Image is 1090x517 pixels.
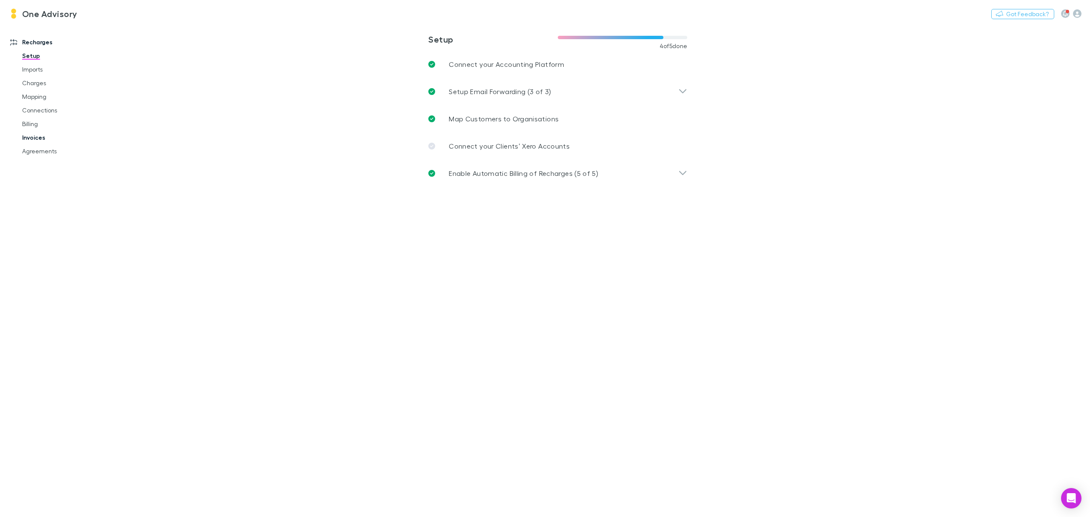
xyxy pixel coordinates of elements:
[660,43,688,49] span: 4 of 5 done
[3,3,83,24] a: One Advisory
[449,114,559,124] p: Map Customers to Organisations
[449,86,551,97] p: Setup Email Forwarding (3 of 3)
[9,9,19,19] img: One Advisory's Logo
[422,78,694,105] div: Setup Email Forwarding (3 of 3)
[449,141,570,151] p: Connect your Clients’ Xero Accounts
[422,51,694,78] a: Connect your Accounting Platform
[2,35,121,49] a: Recharges
[14,103,121,117] a: Connections
[22,9,77,19] h3: One Advisory
[14,117,121,131] a: Billing
[14,90,121,103] a: Mapping
[422,105,694,132] a: Map Customers to Organisations
[14,131,121,144] a: Invoices
[14,63,121,76] a: Imports
[422,132,694,160] a: Connect your Clients’ Xero Accounts
[428,34,558,44] h3: Setup
[991,9,1054,19] button: Got Feedback?
[14,49,121,63] a: Setup
[449,168,598,178] p: Enable Automatic Billing of Recharges (5 of 5)
[14,144,121,158] a: Agreements
[1061,488,1081,508] div: Open Intercom Messenger
[449,59,564,69] p: Connect your Accounting Platform
[422,160,694,187] div: Enable Automatic Billing of Recharges (5 of 5)
[14,76,121,90] a: Charges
